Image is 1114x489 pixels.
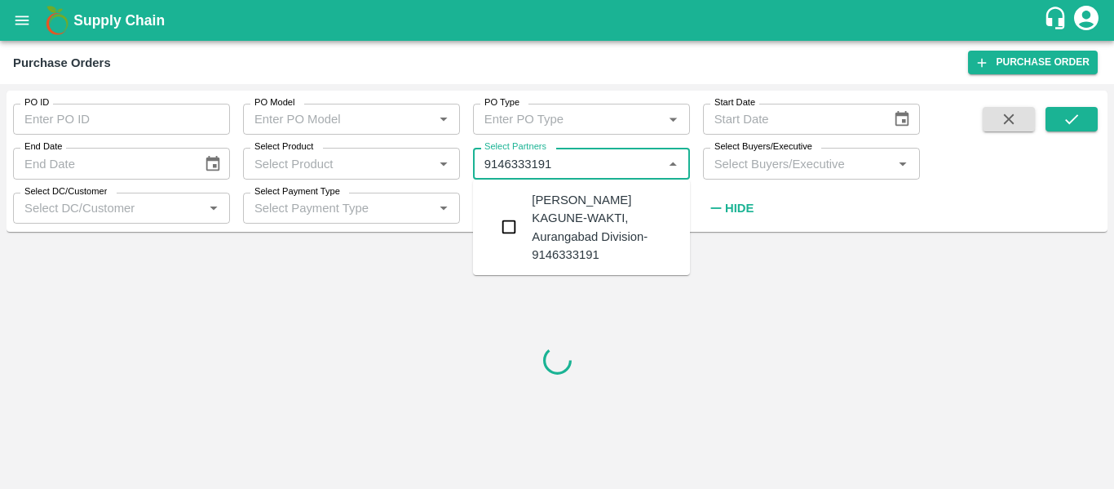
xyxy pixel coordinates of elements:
div: Purchase Orders [13,52,111,73]
button: Open [433,153,454,175]
button: Choose date [886,104,917,135]
label: PO Model [254,96,295,109]
button: Open [662,109,683,130]
a: Purchase Order [968,51,1098,74]
button: Open [433,109,454,130]
div: [PERSON_NAME] KAGUNE-WAKTI, Aurangabad Division-9146333191 [532,191,677,264]
label: Select Partners [484,140,546,153]
input: Enter PO ID [13,104,230,135]
label: Start Date [714,96,755,109]
button: Choose date [197,149,228,180]
label: Select Buyers/Executive [714,140,812,153]
input: Select Buyers/Executive [708,153,888,174]
button: Hide [703,194,758,222]
input: Enter PO Model [248,109,428,130]
label: PO ID [24,96,49,109]
input: Start Date [703,104,881,135]
label: Select DC/Customer [24,185,107,198]
button: Open [892,153,913,175]
button: Open [203,198,224,219]
input: Select DC/Customer [18,198,198,219]
a: Supply Chain [73,9,1043,32]
button: Close [662,153,683,175]
input: Enter PO Type [478,109,658,130]
input: Select Partners [478,153,658,174]
button: Open [433,198,454,219]
strong: Hide [725,202,754,215]
label: End Date [24,140,62,153]
button: open drawer [3,2,41,39]
div: account of current user [1072,3,1101,38]
label: Select Product [254,140,313,153]
input: Select Product [248,153,428,174]
b: Supply Chain [73,12,165,29]
label: PO Type [484,96,519,109]
img: logo [41,4,73,37]
div: customer-support [1043,6,1072,35]
input: End Date [13,148,191,179]
label: Select Payment Type [254,185,340,198]
input: Select Payment Type [248,198,407,219]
